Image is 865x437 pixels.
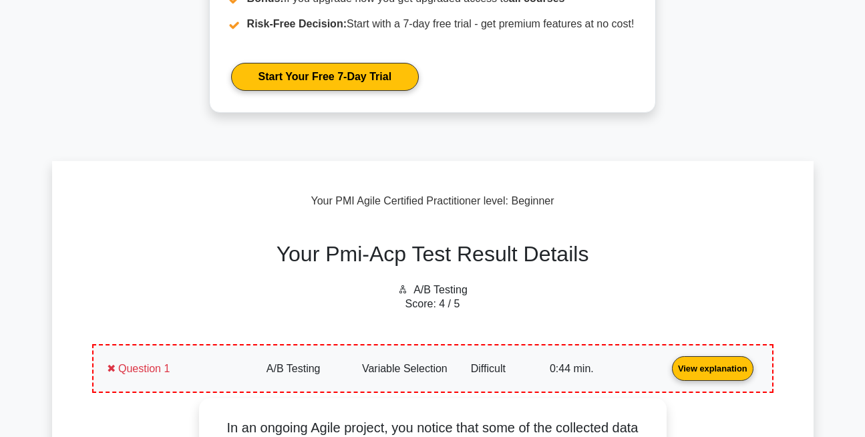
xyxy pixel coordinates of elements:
[311,195,505,206] span: Your PMI Agile Certified Practitioner level
[667,362,759,374] a: View explanation
[84,241,782,267] h2: Your Pmi-Acp Test Result Details
[84,283,782,296] h6: A/B Testing
[231,63,419,91] a: Start Your Free 7-Day Trial
[52,193,814,209] div: : Beginner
